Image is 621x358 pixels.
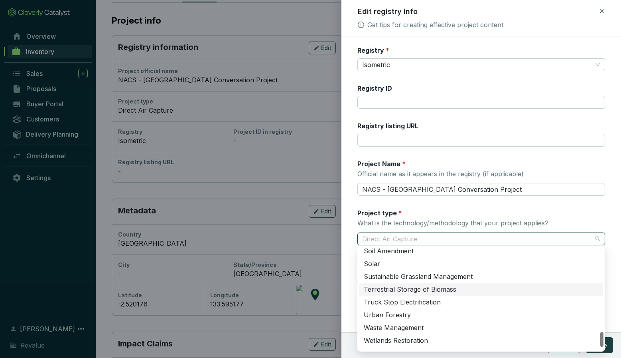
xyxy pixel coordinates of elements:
[357,219,548,228] p: What is the technology/methodology that your project applies?
[364,247,599,256] div: Soil Amendment
[359,322,603,334] div: Waste Management
[367,20,503,30] a: Get tips for creating effective project content
[359,270,603,283] div: Sustainable Grassland Management
[358,6,418,17] h2: Edit registry info
[364,324,599,332] div: Waste Management
[359,296,603,309] div: Truck Stop Electrification
[364,272,599,281] div: Sustainable Grassland Management
[364,260,599,268] div: Solar
[357,84,392,93] label: Registry ID
[359,283,603,296] div: Terrestrial Storage of Biomass
[364,311,599,320] div: Urban Forestry
[362,233,600,245] span: Direct Air Capture
[364,349,599,358] div: Wind
[359,309,603,322] div: Urban Forestry
[357,159,406,168] label: Project Name
[359,245,603,258] div: Soil Amendment
[364,298,599,307] div: Truck Stop Electrification
[357,170,524,179] p: Official name as it appears in the registry (if applicable)
[364,336,599,345] div: Wetlands Restoration
[357,46,389,55] label: Registry
[359,258,603,270] div: Solar
[359,334,603,347] div: Wetlands Restoration
[357,121,418,130] label: Registry listing URL
[357,209,402,217] label: Project type
[362,59,600,71] span: Isometric
[364,285,599,294] div: Terrestrial Storage of Biomass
